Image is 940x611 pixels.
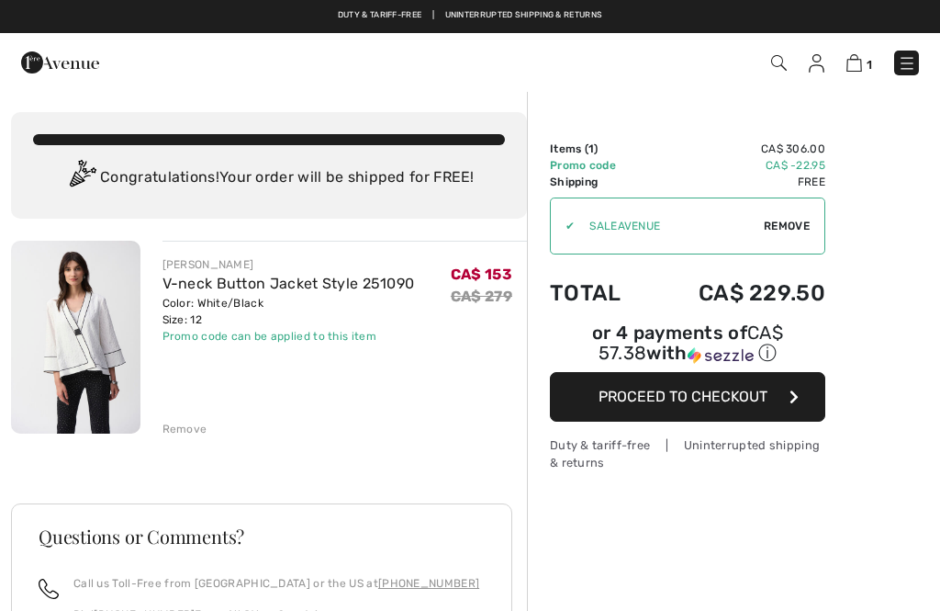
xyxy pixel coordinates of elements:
a: 1ère Avenue [21,52,99,70]
img: Sezzle [688,347,754,364]
td: Promo code [550,157,649,174]
input: Promo code [575,198,764,254]
div: Promo code can be applied to this item [162,328,415,345]
div: Remove [162,421,207,437]
a: 1 [846,51,872,74]
p: Call us Toll-Free from [GEOGRAPHIC_DATA] or the US at [73,575,479,592]
button: Proceed to Checkout [550,372,825,422]
img: Congratulation2.svg [63,160,100,197]
td: CA$ -22.95 [649,157,825,174]
a: [PHONE_NUMBER] [378,577,479,590]
img: Menu [898,54,916,73]
img: Search [771,55,787,71]
div: Duty & tariff-free | Uninterrupted shipping & returns [550,436,825,471]
h3: Questions or Comments? [39,527,485,546]
span: Proceed to Checkout [599,388,767,405]
span: 1 [588,142,594,155]
span: CA$ 153 [451,266,512,283]
div: Congratulations! Your order will be shipped for FREE! [33,160,505,197]
td: Total [550,262,649,324]
td: Items ( ) [550,141,649,157]
td: Free [649,174,825,190]
div: [PERSON_NAME] [162,256,415,273]
td: CA$ 306.00 [649,141,825,157]
img: My Info [809,54,824,73]
img: call [39,579,59,599]
img: 1ère Avenue [21,44,99,81]
div: or 4 payments ofCA$ 57.38withSezzle Click to learn more about Sezzle [550,324,825,372]
span: CA$ 57.38 [599,322,783,364]
img: Shopping Bag [846,54,862,72]
span: Remove [764,218,810,234]
div: Color: White/Black Size: 12 [162,295,415,328]
img: V-neck Button Jacket Style 251090 [11,241,140,434]
a: V-neck Button Jacket Style 251090 [162,275,415,292]
s: CA$ 279 [451,288,512,305]
td: CA$ 229.50 [649,262,825,324]
span: 1 [867,58,872,72]
div: or 4 payments of with [550,324,825,366]
td: Shipping [550,174,649,190]
div: ✔ [551,218,575,234]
